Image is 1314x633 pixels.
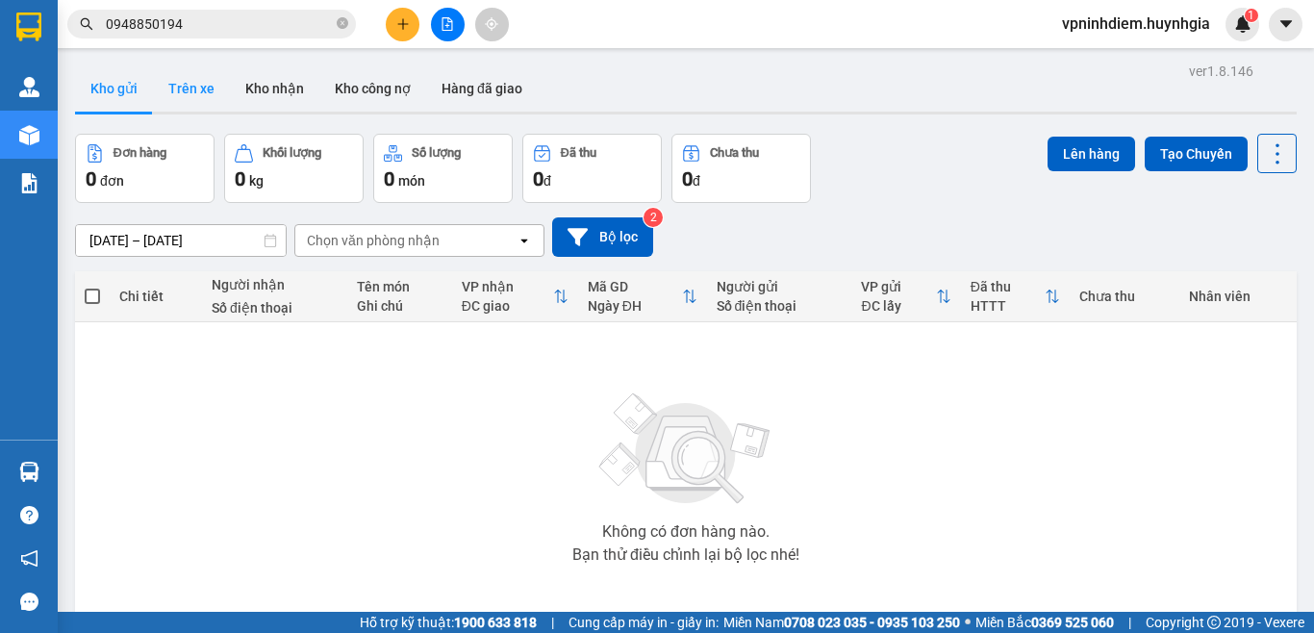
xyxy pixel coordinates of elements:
[441,17,454,31] span: file-add
[710,146,759,160] div: Chưa thu
[961,271,1071,322] th: Toggle SortBy
[452,271,578,322] th: Toggle SortBy
[1245,9,1258,22] sup: 1
[396,17,410,31] span: plus
[1269,8,1302,41] button: caret-down
[235,167,245,190] span: 0
[86,167,96,190] span: 0
[76,225,286,256] input: Select a date range.
[224,134,364,203] button: Khối lượng0kg
[1189,61,1253,82] div: ver 1.8.146
[1277,15,1295,33] span: caret-down
[119,289,192,304] div: Chi tiết
[971,279,1046,294] div: Đã thu
[569,612,719,633] span: Cung cấp máy in - giấy in:
[533,167,543,190] span: 0
[19,77,39,97] img: warehouse-icon
[543,173,551,189] span: đ
[522,134,662,203] button: Đã thu0đ
[851,271,960,322] th: Toggle SortBy
[212,300,338,316] div: Số điện thoại
[384,167,394,190] span: 0
[1031,615,1114,630] strong: 0369 525 060
[75,134,215,203] button: Đơn hàng0đơn
[861,279,935,294] div: VP gửi
[20,549,38,568] span: notification
[319,65,426,112] button: Kho công nợ
[588,279,682,294] div: Mã GD
[1189,289,1287,304] div: Nhân viên
[693,173,700,189] span: đ
[590,382,782,517] img: svg+xml;base64,PHN2ZyBjbGFzcz0ibGlzdC1wbHVnX19zdmciIHhtbG5zPSJodHRwOi8vd3d3LnczLm9yZy8yMDAwL3N2Zy...
[1248,9,1254,22] span: 1
[75,65,153,112] button: Kho gửi
[1145,137,1248,171] button: Tạo Chuyến
[337,17,348,29] span: close-circle
[965,619,971,626] span: ⚪️
[212,277,338,292] div: Người nhận
[588,298,682,314] div: Ngày ĐH
[20,506,38,524] span: question-circle
[357,298,442,314] div: Ghi chú
[1047,12,1226,36] span: vpninhdiem.huynhgia
[230,65,319,112] button: Kho nhận
[551,612,554,633] span: |
[578,271,707,322] th: Toggle SortBy
[249,173,264,189] span: kg
[517,233,532,248] svg: open
[80,17,93,31] span: search
[717,298,843,314] div: Số điện thoại
[398,173,425,189] span: món
[475,8,509,41] button: aim
[485,17,498,31] span: aim
[572,547,799,563] div: Bạn thử điều chỉnh lại bộ lọc nhé!
[357,279,442,294] div: Tên món
[644,208,663,227] sup: 2
[20,593,38,611] span: message
[561,146,596,160] div: Đã thu
[100,173,124,189] span: đơn
[307,231,440,250] div: Chọn văn phòng nhận
[412,146,461,160] div: Số lượng
[1234,15,1251,33] img: icon-new-feature
[861,298,935,314] div: ĐC lấy
[1207,616,1221,629] span: copyright
[106,13,333,35] input: Tìm tên, số ĐT hoặc mã đơn
[975,612,1114,633] span: Miền Bắc
[426,65,538,112] button: Hàng đã giao
[723,612,960,633] span: Miền Nam
[373,134,513,203] button: Số lượng0món
[386,8,419,41] button: plus
[682,167,693,190] span: 0
[431,8,465,41] button: file-add
[19,462,39,482] img: warehouse-icon
[971,298,1046,314] div: HTTT
[1048,137,1135,171] button: Lên hàng
[263,146,321,160] div: Khối lượng
[784,615,960,630] strong: 0708 023 035 - 0935 103 250
[462,279,553,294] div: VP nhận
[1079,289,1169,304] div: Chưa thu
[360,612,537,633] span: Hỗ trợ kỹ thuật:
[462,298,553,314] div: ĐC giao
[337,15,348,34] span: close-circle
[1128,612,1131,633] span: |
[19,125,39,145] img: warehouse-icon
[454,615,537,630] strong: 1900 633 818
[16,13,41,41] img: logo-vxr
[602,524,770,540] div: Không có đơn hàng nào.
[19,173,39,193] img: solution-icon
[153,65,230,112] button: Trên xe
[671,134,811,203] button: Chưa thu0đ
[552,217,653,257] button: Bộ lọc
[717,279,843,294] div: Người gửi
[114,146,166,160] div: Đơn hàng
